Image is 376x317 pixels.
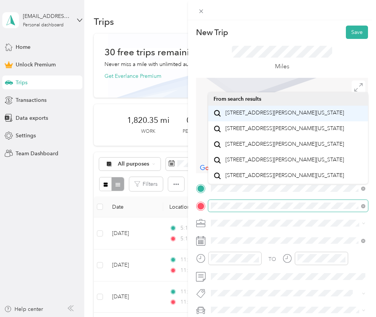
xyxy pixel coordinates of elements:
span: [STREET_ADDRESS][PERSON_NAME][US_STATE] [225,125,344,132]
img: Google [198,163,223,173]
div: TO [268,255,276,263]
span: [STREET_ADDRESS][PERSON_NAME][US_STATE] [225,172,344,179]
button: Save [346,26,368,39]
p: New Trip [196,27,228,38]
p: Miles [275,62,289,71]
span: From search results [214,96,261,102]
span: [STREET_ADDRESS][PERSON_NAME][US_STATE] [225,109,344,116]
iframe: Everlance-gr Chat Button Frame [333,274,376,317]
span: [STREET_ADDRESS][PERSON_NAME][US_STATE] [225,156,344,163]
span: [STREET_ADDRESS][PERSON_NAME][US_STATE] [225,141,344,148]
a: Open this area in Google Maps (opens a new window) [198,163,223,173]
